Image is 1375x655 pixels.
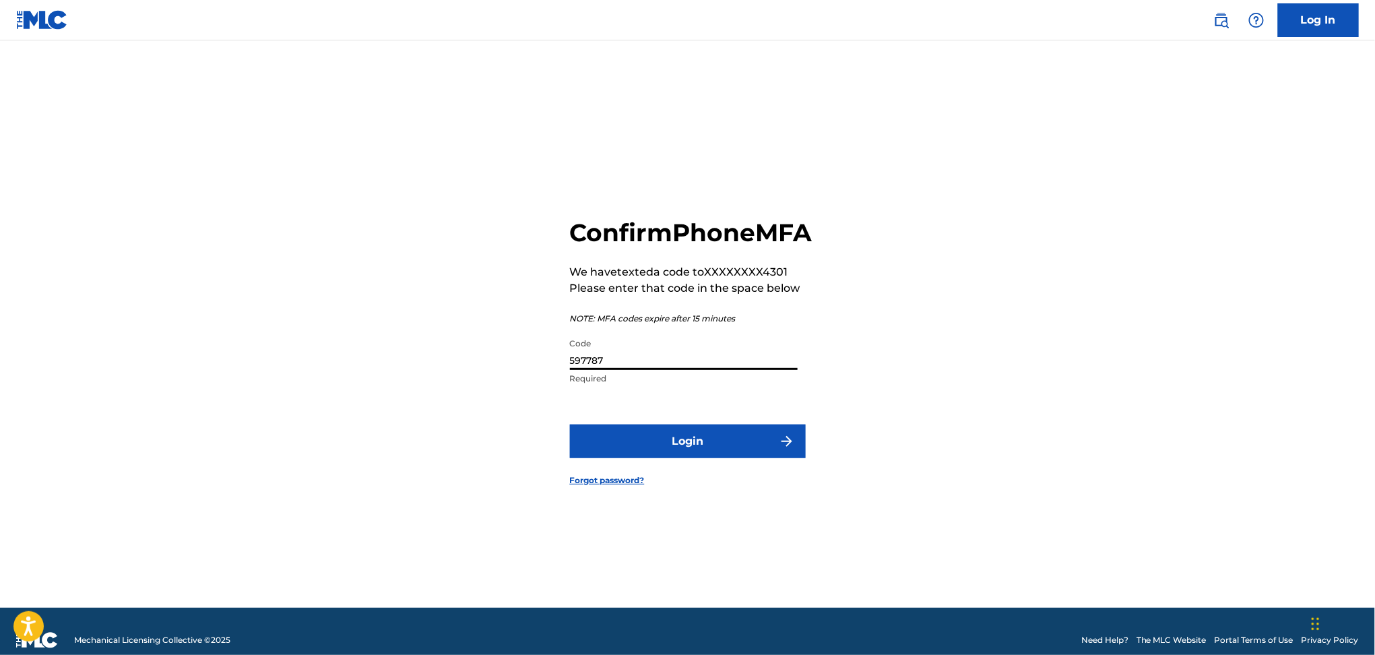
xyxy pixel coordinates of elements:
[1215,634,1293,646] a: Portal Terms of Use
[16,632,58,648] img: logo
[1308,590,1375,655] iframe: Chat Widget
[570,425,806,458] button: Login
[1243,7,1270,34] div: Help
[1278,3,1359,37] a: Log In
[1248,12,1265,28] img: help
[570,373,798,385] p: Required
[570,264,812,280] p: We have texted a code to XXXXXXXX4301
[74,634,230,646] span: Mechanical Licensing Collective © 2025
[570,313,812,325] p: NOTE: MFA codes expire after 15 minutes
[16,10,68,30] img: MLC Logo
[1213,12,1229,28] img: search
[570,280,812,297] p: Please enter that code in the space below
[570,218,812,248] h2: Confirm Phone MFA
[570,474,645,487] a: Forgot password?
[1302,634,1359,646] a: Privacy Policy
[1208,7,1235,34] a: Public Search
[1137,634,1207,646] a: The MLC Website
[1081,634,1128,646] a: Need Help?
[1312,604,1320,644] div: Drag
[779,433,795,449] img: f7272a7cc735f4ea7f67.svg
